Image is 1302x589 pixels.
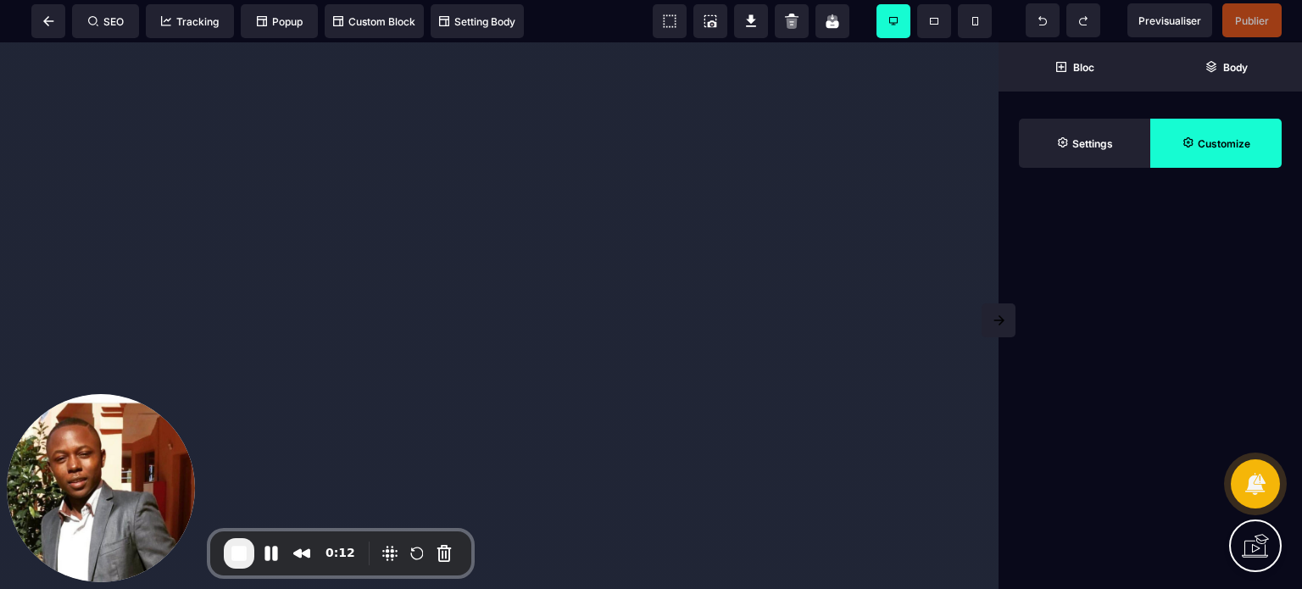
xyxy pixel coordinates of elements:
span: Settings [1019,119,1150,168]
span: Open Style Manager [1150,119,1282,168]
span: Custom Block [333,15,415,28]
span: Setting Body [439,15,515,28]
span: Publier [1235,14,1269,27]
span: Previsualiser [1138,14,1201,27]
span: Popup [257,15,303,28]
span: Preview [1127,3,1212,37]
span: SEO [88,15,124,28]
span: Screenshot [693,4,727,38]
span: Tracking [161,15,219,28]
strong: Bloc [1073,61,1094,74]
span: Open Layer Manager [1150,42,1302,92]
strong: Body [1223,61,1248,74]
strong: Customize [1198,137,1250,150]
strong: Settings [1072,137,1113,150]
span: Open Blocks [999,42,1150,92]
span: View components [653,4,687,38]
